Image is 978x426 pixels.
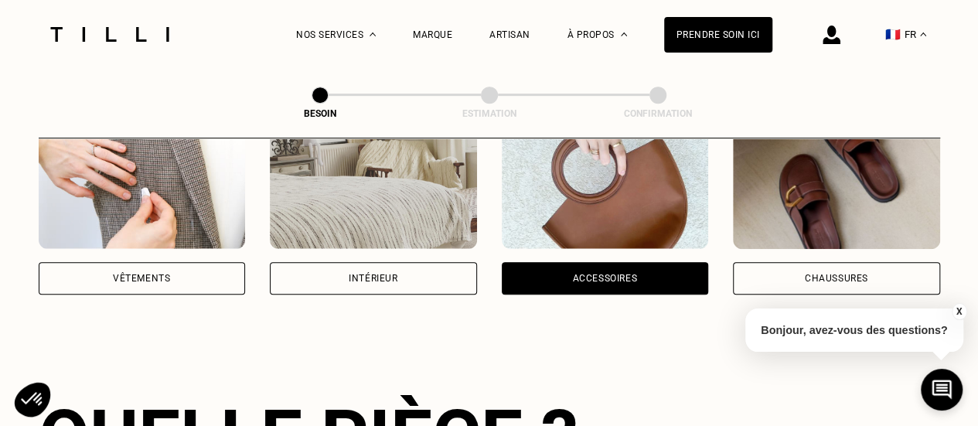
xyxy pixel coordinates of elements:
[621,32,627,36] img: Menu déroulant à propos
[805,274,868,283] div: Chaussures
[581,108,735,119] div: Confirmation
[489,29,530,40] a: Artisan
[270,110,477,249] img: Intérieur
[113,274,170,283] div: Vêtements
[951,303,966,320] button: X
[502,110,709,249] img: Accessoires
[413,29,452,40] a: Marque
[349,274,397,283] div: Intérieur
[745,308,963,352] p: Bonjour, avez-vous des questions?
[885,27,901,42] span: 🇫🇷
[45,27,175,42] img: Logo du service de couturière Tilli
[39,110,246,249] img: Vêtements
[733,110,940,249] img: Chaussures
[823,26,840,44] img: icône connexion
[664,17,772,53] a: Prendre soin ici
[572,274,637,283] div: Accessoires
[243,108,397,119] div: Besoin
[370,32,376,36] img: Menu déroulant
[412,108,567,119] div: Estimation
[920,32,926,36] img: menu déroulant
